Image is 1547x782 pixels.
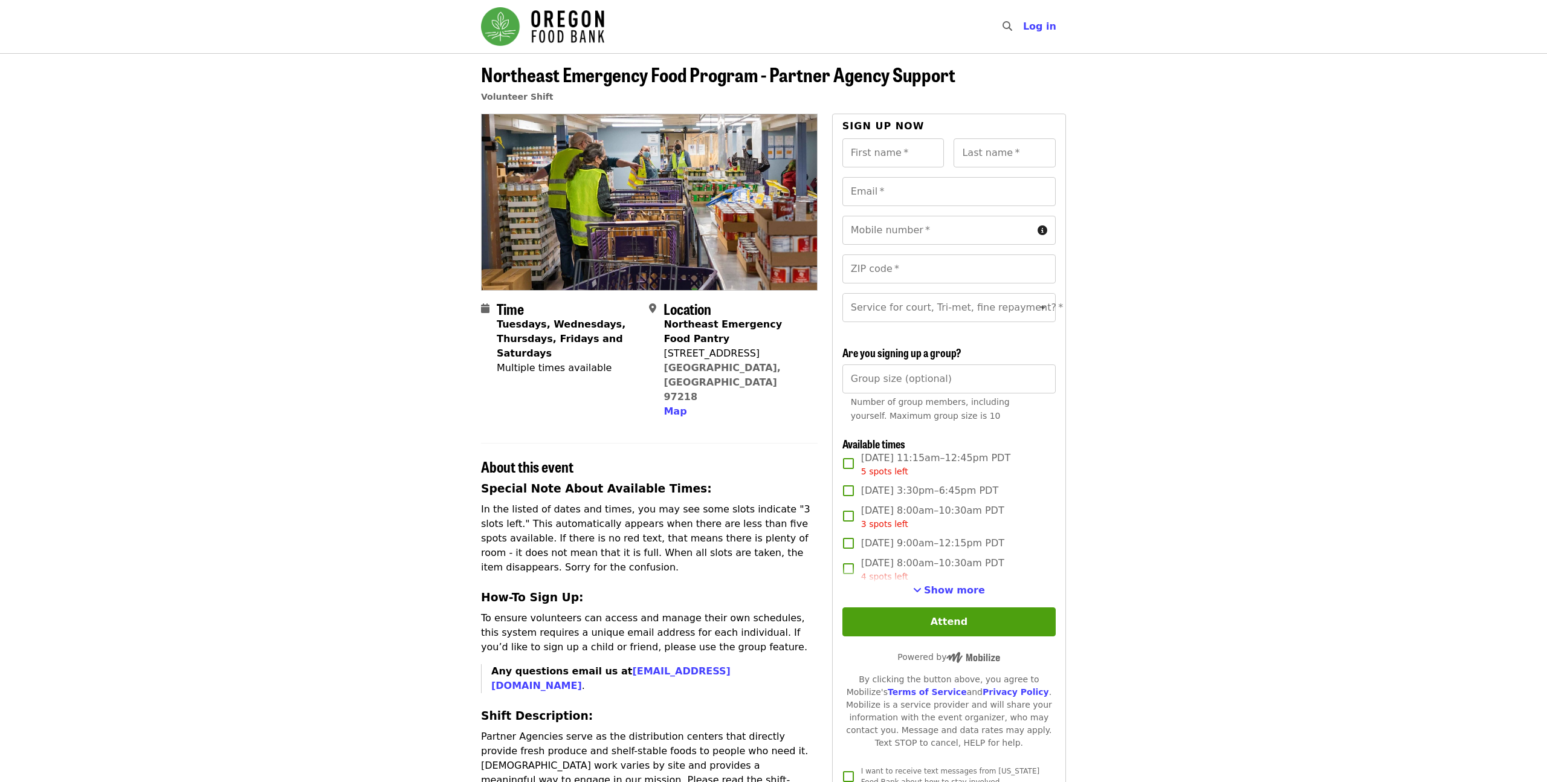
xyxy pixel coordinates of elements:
[983,687,1049,697] a: Privacy Policy
[1035,299,1051,316] button: Open
[664,406,686,417] span: Map
[842,364,1056,393] input: [object Object]
[664,318,782,344] strong: Northeast Emergency Food Pantry
[861,467,908,476] span: 5 spots left
[842,344,961,360] span: Are you signing up a group?
[861,556,1004,583] span: [DATE] 8:00am–10:30am PDT
[497,318,625,359] strong: Tuesdays, Wednesdays, Thursdays, Fridays and Saturdays
[481,611,818,654] p: To ensure volunteers can access and manage their own schedules, this system requires a unique ema...
[481,303,489,314] i: calendar icon
[842,216,1033,245] input: Mobile number
[481,456,573,477] span: About this event
[664,404,686,419] button: Map
[491,664,818,693] p: .
[897,652,1000,662] span: Powered by
[946,652,1000,663] img: Powered by Mobilize
[1038,225,1047,236] i: circle-info icon
[924,584,985,596] span: Show more
[497,361,639,375] div: Multiple times available
[861,519,908,529] span: 3 spots left
[491,665,731,691] strong: Any questions email us at
[664,362,781,402] a: [GEOGRAPHIC_DATA], [GEOGRAPHIC_DATA] 97218
[1023,21,1056,32] span: Log in
[481,502,818,575] p: In the listed of dates and times, you may see some slots indicate "3 slots left." This automatica...
[481,482,712,495] strong: Special Note About Available Times:
[664,298,711,319] span: Location
[1003,21,1012,32] i: search icon
[481,591,584,604] strong: How-To Sign Up:
[861,451,1010,478] span: [DATE] 11:15am–12:45pm PDT
[842,177,1056,206] input: Email
[888,687,967,697] a: Terms of Service
[1019,12,1029,41] input: Search
[649,303,656,314] i: map-marker-alt icon
[842,254,1056,283] input: ZIP code
[861,483,998,498] span: [DATE] 3:30pm–6:45pm PDT
[861,536,1004,551] span: [DATE] 9:00am–12:15pm PDT
[861,572,908,581] span: 4 spots left
[851,397,1010,421] span: Number of group members, including yourself. Maximum group size is 10
[954,138,1056,167] input: Last name
[1013,15,1066,39] button: Log in
[497,298,524,319] span: Time
[861,503,1004,531] span: [DATE] 8:00am–10:30am PDT
[481,92,554,102] a: Volunteer Shift
[481,60,955,88] span: Northeast Emergency Food Program - Partner Agency Support
[842,138,945,167] input: First name
[481,709,593,722] strong: Shift Description:
[842,673,1056,749] div: By clicking the button above, you agree to Mobilize's and . Mobilize is a service provider and wi...
[842,436,905,451] span: Available times
[664,346,807,361] div: [STREET_ADDRESS]
[482,114,817,289] img: Northeast Emergency Food Program - Partner Agency Support organized by Oregon Food Bank
[842,607,1056,636] button: Attend
[842,120,925,132] span: Sign up now
[481,7,604,46] img: Oregon Food Bank - Home
[913,583,985,598] button: See more timeslots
